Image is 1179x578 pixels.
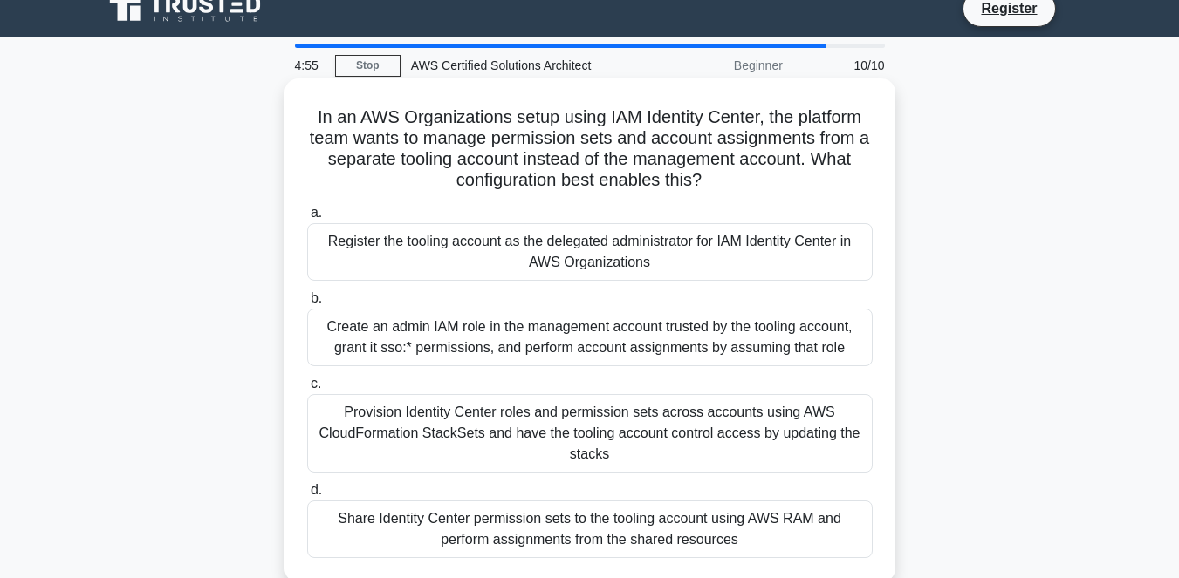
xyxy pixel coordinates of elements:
[311,482,322,497] span: d.
[311,290,322,305] span: b.
[311,376,321,391] span: c.
[284,48,335,83] div: 4:55
[311,205,322,220] span: a.
[307,500,873,558] div: Share Identity Center permission sets to the tooling account using AWS RAM and perform assignment...
[305,106,874,192] h5: In an AWS Organizations setup using IAM Identity Center, the platform team wants to manage permis...
[793,48,895,83] div: 10/10
[307,394,873,473] div: Provision Identity Center roles and permission sets across accounts using AWS CloudFormation Stac...
[307,309,873,366] div: Create an admin IAM role in the management account trusted by the tooling account, grant it sso:*...
[335,55,401,77] a: Stop
[307,223,873,281] div: Register the tooling account as the delegated administrator for IAM Identity Center in AWS Organi...
[401,48,641,83] div: AWS Certified Solutions Architect
[641,48,793,83] div: Beginner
